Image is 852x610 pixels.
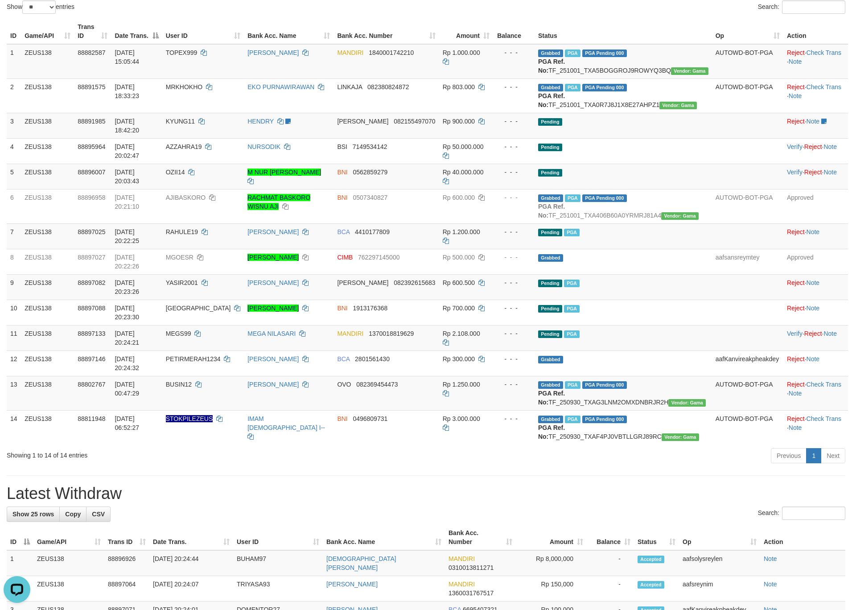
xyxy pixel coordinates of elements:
[115,254,139,270] span: [DATE] 20:22:26
[804,169,822,176] a: Reject
[166,228,198,235] span: RAHULE19
[247,305,299,312] a: [PERSON_NAME]
[111,19,162,44] th: Date Trans.: activate to sort column descending
[712,376,783,410] td: AUTOWD-BOT-PGA
[538,58,565,74] b: PGA Ref. No:
[565,84,580,91] span: Marked by aafpengsreynich
[564,229,580,236] span: Marked by aafnoeunsreypich
[823,330,837,337] a: Note
[7,410,21,445] td: 14
[538,92,565,108] b: PGA Ref. No:
[78,279,105,286] span: 88897082
[7,325,21,350] td: 11
[535,44,712,79] td: TF_251001_TXA5BOGGROJ9ROWYQ3BQ
[7,550,33,576] td: 1
[86,507,111,522] a: CSV
[247,194,310,210] a: RACHMAT BASKORO WISNU AJI
[7,113,21,138] td: 3
[149,525,233,550] th: Date Trans.: activate to sort column ascending
[783,249,848,274] td: Approved
[443,118,475,125] span: Rp 900.000
[353,194,387,201] span: Copy 0507340827 to clipboard
[247,118,274,125] a: HENDRY
[538,169,562,177] span: Pending
[582,416,627,423] span: PGA Pending
[804,330,822,337] a: Reject
[337,194,347,201] span: BNI
[538,118,562,126] span: Pending
[587,550,634,576] td: -
[7,485,845,503] h1: Latest Withdraw
[538,330,562,338] span: Pending
[783,410,848,445] td: · ·
[538,305,562,313] span: Pending
[166,194,206,201] span: AJIBASKORO
[443,381,480,388] span: Rp 1.250.000
[21,350,74,376] td: ZEUS138
[443,143,484,150] span: Rp 50.000.000
[7,525,33,550] th: ID: activate to sort column descending
[634,525,679,550] th: Status: activate to sort column ascending
[115,381,139,397] span: [DATE] 00:47:29
[712,44,783,79] td: AUTOWD-BOT-PGA
[758,507,845,520] label: Search:
[337,254,353,261] span: CIMB
[7,0,74,14] label: Show entries
[7,274,21,300] td: 9
[33,576,104,602] td: ZEUS138
[806,448,821,463] a: 1
[783,138,848,164] td: · ·
[787,355,805,363] a: Reject
[538,203,565,219] b: PGA Ref. No:
[764,581,777,588] a: Note
[247,381,299,388] a: [PERSON_NAME]
[538,254,563,262] span: Grabbed
[115,228,139,244] span: [DATE] 20:22:25
[21,113,74,138] td: ZEUS138
[807,381,842,388] a: Check Trans
[7,138,21,164] td: 4
[538,280,562,287] span: Pending
[21,189,74,223] td: ZEUS138
[337,49,363,56] span: MANDIRI
[166,305,231,312] span: [GEOGRAPHIC_DATA]
[7,376,21,410] td: 13
[21,78,74,113] td: ZEUS138
[333,19,439,44] th: Bank Acc. Number: activate to sort column ascending
[21,325,74,350] td: ZEUS138
[787,415,805,422] a: Reject
[337,279,388,286] span: [PERSON_NAME]
[247,279,299,286] a: [PERSON_NAME]
[564,330,580,338] span: Marked by aafsolysreylen
[497,278,531,287] div: - - -
[115,169,139,185] span: [DATE] 20:03:43
[497,304,531,313] div: - - -
[535,410,712,445] td: TF_250930_TXAF4PJ0VBTLLGRJ89RC
[638,556,664,563] span: Accepted
[439,19,493,44] th: Amount: activate to sort column ascending
[535,376,712,410] td: TF_250930_TXAG3LNM2OMXDNBRJR2H
[538,229,562,236] span: Pending
[21,410,74,445] td: ZEUS138
[21,44,74,79] td: ZEUS138
[443,254,475,261] span: Rp 500.000
[712,350,783,376] td: aafKanvireakpheakdey
[65,511,81,518] span: Copy
[149,576,233,602] td: [DATE] 20:24:07
[115,194,139,210] span: [DATE] 20:21:10
[78,355,105,363] span: 88897146
[659,102,697,109] span: Vendor URL: https://trx31.1velocity.biz
[783,376,848,410] td: · ·
[115,279,139,295] span: [DATE] 20:23:26
[104,525,149,550] th: Trans ID: activate to sort column ascending
[7,507,60,522] a: Show 25 rows
[78,49,105,56] span: 88882587
[356,381,398,388] span: Copy 082369454473 to clipboard
[21,138,74,164] td: ZEUS138
[12,511,54,518] span: Show 25 rows
[787,305,805,312] a: Reject
[807,228,820,235] a: Note
[104,576,149,602] td: 88897064
[337,305,347,312] span: BNI
[712,249,783,274] td: aafsansreymtey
